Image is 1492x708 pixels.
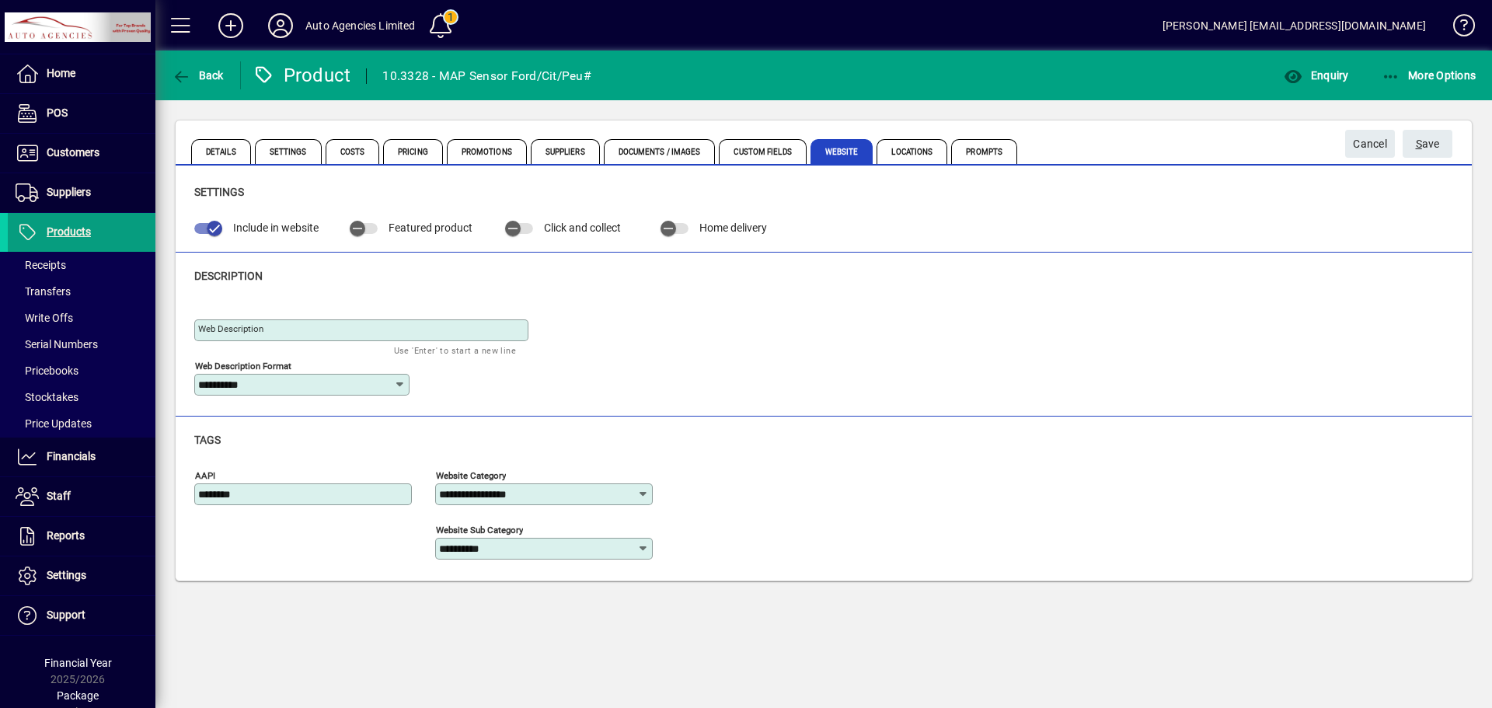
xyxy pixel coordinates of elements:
span: Write Offs [16,312,73,324]
a: Receipts [8,252,155,278]
a: Home [8,54,155,93]
button: Profile [256,12,305,40]
a: Staff [8,477,155,516]
div: Auto Agencies Limited [305,13,416,38]
a: Transfers [8,278,155,305]
span: Description [194,270,263,282]
mat-label: AAPI [195,469,215,480]
span: Documents / Images [604,139,716,164]
button: Back [168,61,228,89]
a: Serial Numbers [8,331,155,357]
span: Transfers [16,285,71,298]
span: Price Updates [16,417,92,430]
span: Support [47,609,85,621]
span: Click and collect [544,221,621,234]
span: Locations [877,139,947,164]
mat-hint: Use 'Enter' to start a new line [394,341,516,359]
span: ave [1416,131,1440,157]
span: Home delivery [699,221,767,234]
button: Cancel [1345,130,1395,158]
a: Support [8,596,155,635]
a: Customers [8,134,155,173]
span: Back [172,69,224,82]
span: POS [47,106,68,119]
button: Save [1403,130,1452,158]
a: Price Updates [8,410,155,437]
button: Enquiry [1280,61,1352,89]
mat-label: Web Description [198,323,263,334]
span: Package [57,689,99,702]
a: Stocktakes [8,384,155,410]
span: Stocktakes [16,391,78,403]
span: Tags [194,434,221,446]
span: Include in website [233,221,319,234]
span: S [1416,138,1422,150]
span: Cancel [1353,131,1387,157]
span: Pricebooks [16,364,78,377]
span: Costs [326,139,380,164]
span: Settings [47,569,86,581]
span: Staff [47,490,71,502]
span: Settings [255,139,322,164]
span: Pricing [383,139,443,164]
span: Suppliers [531,139,600,164]
a: Knowledge Base [1441,3,1473,54]
span: Settings [194,186,244,198]
mat-label: Website Sub Category [436,524,523,535]
mat-label: Website Category [436,469,506,480]
span: Prompts [951,139,1017,164]
span: Serial Numbers [16,338,98,351]
span: Promotions [447,139,527,164]
span: Custom Fields [719,139,806,164]
span: Products [47,225,91,238]
span: Website [810,139,873,164]
span: Enquiry [1284,69,1348,82]
button: Add [206,12,256,40]
a: Pricebooks [8,357,155,384]
a: POS [8,94,155,133]
app-page-header-button: Back [155,61,241,89]
a: Suppliers [8,173,155,212]
span: Home [47,67,75,79]
span: Financials [47,450,96,462]
div: 10.3328 - MAP Sensor Ford/Cit/Peu# [382,64,591,89]
span: More Options [1382,69,1476,82]
span: Featured product [389,221,472,234]
div: [PERSON_NAME] [EMAIL_ADDRESS][DOMAIN_NAME] [1163,13,1426,38]
div: Product [253,63,351,88]
a: Write Offs [8,305,155,331]
a: Reports [8,517,155,556]
span: Suppliers [47,186,91,198]
span: Reports [47,529,85,542]
span: Receipts [16,259,66,271]
a: Financials [8,438,155,476]
span: Customers [47,146,99,159]
span: Details [191,139,251,164]
span: Financial Year [44,657,112,669]
mat-label: Web Description Format [195,360,291,371]
button: More Options [1378,61,1480,89]
a: Settings [8,556,155,595]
